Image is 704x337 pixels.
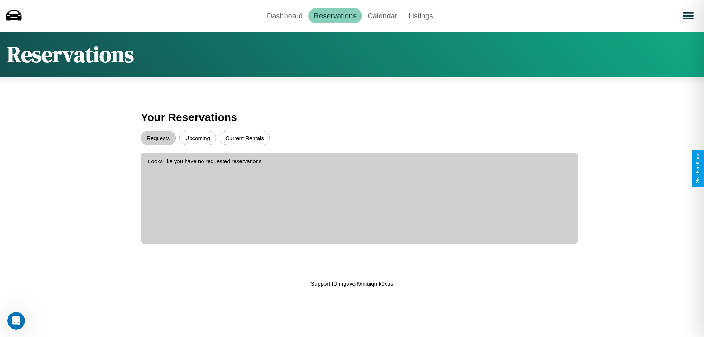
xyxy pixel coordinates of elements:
[141,107,563,127] h3: Your Reservations
[695,154,700,183] div: Give Feedback
[7,312,25,330] iframe: Intercom live chat
[678,6,698,26] button: Open menu
[311,279,393,289] p: Support ID: mgaveif9miuiqmk9xus
[141,131,176,145] button: Requests
[403,8,439,23] a: Listings
[7,39,134,69] h1: Reservations
[261,8,308,23] a: Dashboard
[220,131,270,145] button: Current Rentals
[148,156,571,166] p: Looks like you have no requested reservations
[179,131,216,145] button: Upcoming
[308,8,362,23] a: Reservations
[362,8,403,23] a: Calendar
